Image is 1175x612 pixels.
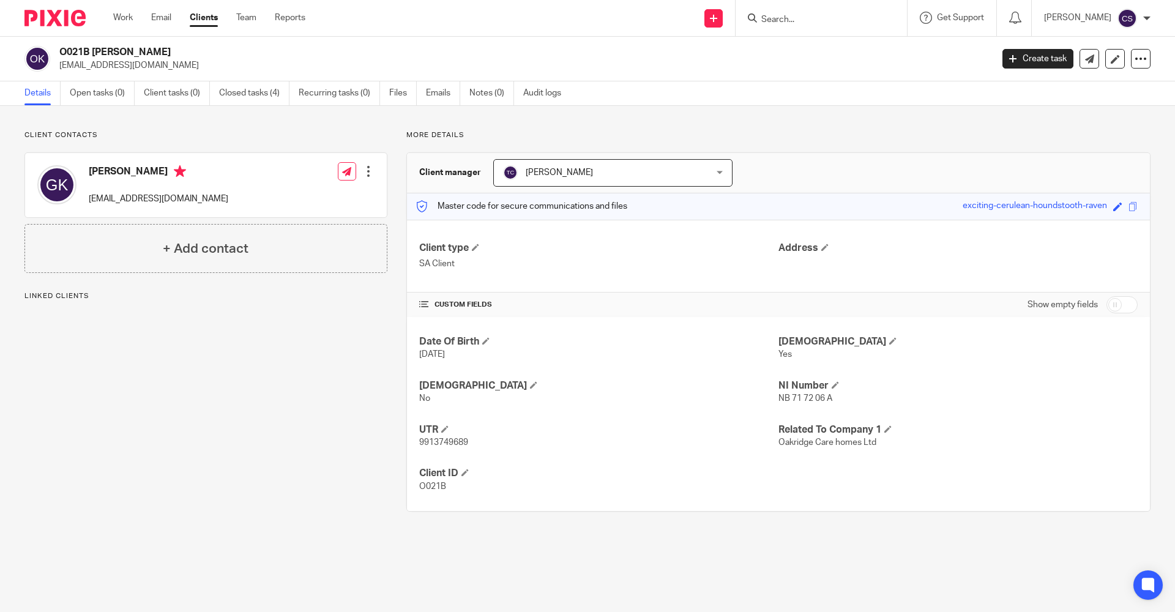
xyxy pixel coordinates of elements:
[778,379,1138,392] h4: NI Number
[163,239,248,258] h4: + Add contact
[24,10,86,26] img: Pixie
[151,12,171,24] a: Email
[113,12,133,24] a: Work
[419,467,778,480] h4: Client ID
[419,242,778,255] h4: Client type
[1044,12,1111,24] p: [PERSON_NAME]
[778,350,792,359] span: Yes
[778,242,1138,255] h4: Address
[24,130,387,140] p: Client contacts
[419,379,778,392] h4: [DEMOGRAPHIC_DATA]
[760,15,870,26] input: Search
[24,291,387,301] p: Linked clients
[299,81,380,105] a: Recurring tasks (0)
[24,81,61,105] a: Details
[503,165,518,180] img: svg%3E
[416,200,627,212] p: Master code for secure communications and files
[24,46,50,72] img: svg%3E
[59,59,984,72] p: [EMAIL_ADDRESS][DOMAIN_NAME]
[236,12,256,24] a: Team
[59,46,799,59] h2: O021B [PERSON_NAME]
[419,424,778,436] h4: UTR
[1028,299,1098,311] label: Show empty fields
[778,394,832,403] span: NB 71 72 06 A
[275,12,305,24] a: Reports
[70,81,135,105] a: Open tasks (0)
[419,482,446,491] span: O021B
[89,165,228,181] h4: [PERSON_NAME]
[778,424,1138,436] h4: Related To Company 1
[419,394,430,403] span: No
[174,165,186,177] i: Primary
[419,300,778,310] h4: CUSTOM FIELDS
[419,258,778,270] p: SA Client
[190,12,218,24] a: Clients
[1002,49,1073,69] a: Create task
[219,81,289,105] a: Closed tasks (4)
[144,81,210,105] a: Client tasks (0)
[526,168,593,177] span: [PERSON_NAME]
[419,166,481,179] h3: Client manager
[469,81,514,105] a: Notes (0)
[389,81,417,105] a: Files
[406,130,1151,140] p: More details
[778,335,1138,348] h4: [DEMOGRAPHIC_DATA]
[1117,9,1137,28] img: svg%3E
[419,335,778,348] h4: Date Of Birth
[419,438,468,447] span: 9913749689
[89,193,228,205] p: [EMAIL_ADDRESS][DOMAIN_NAME]
[426,81,460,105] a: Emails
[523,81,570,105] a: Audit logs
[37,165,76,204] img: svg%3E
[963,200,1107,214] div: exciting-cerulean-houndstooth-raven
[937,13,984,22] span: Get Support
[419,350,445,359] span: [DATE]
[778,438,876,447] span: Oakridge Care homes Ltd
